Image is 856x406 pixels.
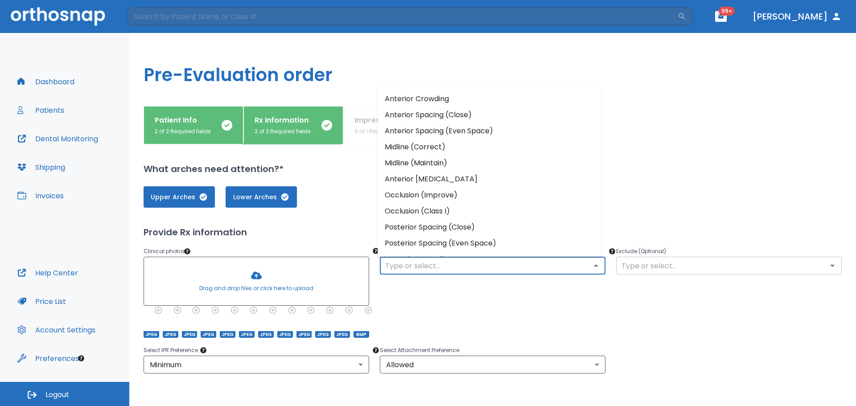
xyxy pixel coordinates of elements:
li: Anterior Spacing (Even Space) [378,123,601,139]
span: JPEG [239,331,255,338]
p: 2 of 2 Required fields [255,127,311,135]
span: Upper Arches [152,193,206,202]
button: [PERSON_NAME] [749,8,845,25]
button: Upper Arches [144,186,215,208]
input: Search by Patient Name or Case # [128,8,678,25]
span: JPEG [334,331,350,338]
button: Lower Arches [226,186,297,208]
div: Minimum [144,356,369,373]
button: Price List [12,291,71,312]
span: JPEG [201,331,216,338]
p: Exclude (Optional) [616,246,842,257]
li: Posterior Spacing (Close) [378,219,601,235]
button: Open [826,259,839,272]
button: Invoices [12,185,69,206]
span: JPEG [277,331,293,338]
button: Close [590,259,602,272]
h1: Pre-Evaluation order [129,33,856,106]
div: Tooltip anchor [608,247,616,255]
button: Dental Monitoring [12,128,103,149]
span: JPEG [296,331,312,338]
button: Shipping [12,156,70,178]
button: Help Center [12,262,83,283]
p: Clinical photos * [144,246,369,257]
img: Orthosnap [11,7,105,25]
p: Rx Information [255,115,311,126]
span: 99+ [719,7,735,16]
span: Lower Arches [235,193,288,202]
button: Dashboard [12,71,80,92]
li: Occlusion (Class I) [378,203,601,219]
div: Tooltip anchor [183,247,191,255]
input: Type or select... [383,259,603,272]
span: JPEG [315,331,331,338]
span: JPEG [220,331,235,338]
p: Patient Info [155,115,211,126]
li: Occlusion (Improve) [378,187,601,203]
p: Select IPR Preference [144,345,369,356]
li: Midline (Correct) [378,139,601,155]
button: Preferences [12,348,84,369]
span: Logout [45,390,69,400]
button: Account Settings [12,319,101,340]
li: Anterior Crowding [378,91,601,107]
p: Select Attachment Preference [380,345,605,356]
li: Midline (Maintain) [378,155,601,171]
div: Tooltip anchor [77,354,85,362]
div: Tooltip anchor [372,346,380,354]
li: Anterior Spacing (Close) [378,107,601,123]
li: Anterior [MEDICAL_DATA] [378,171,601,187]
span: JPEG [258,331,274,338]
div: Tooltip anchor [372,247,380,255]
li: Posterior Spacing (Even Space) [378,235,601,251]
span: JPEG [182,331,198,338]
h2: Provide Rx information [144,226,842,239]
div: Allowed [380,356,605,373]
p: 2 of 2 Required fields [155,127,211,135]
h2: What arches need attention?* [144,162,842,176]
span: BMP [354,331,369,338]
div: Tooltip anchor [199,346,207,354]
input: Type or select... [619,259,839,272]
span: JPEG [144,331,159,338]
li: Posterior Crowding [378,251,601,267]
button: Patients [12,99,70,121]
span: JPEG [163,331,178,338]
